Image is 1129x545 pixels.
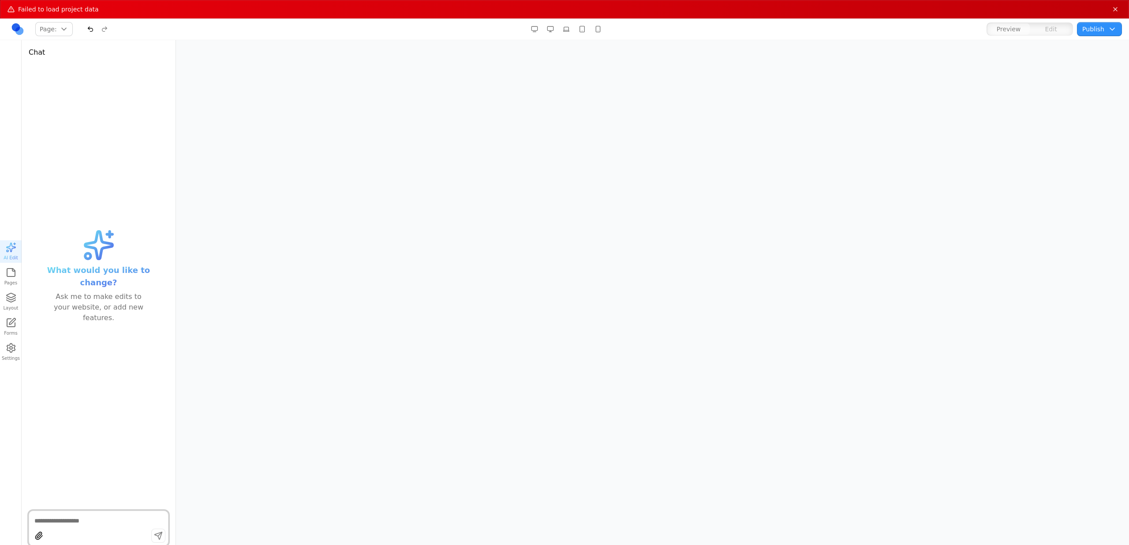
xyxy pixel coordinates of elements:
[591,22,605,36] button: Mobile
[1077,22,1122,36] button: Publish
[4,254,18,261] span: AI Edit
[29,264,168,289] span: What would you like to change?
[543,22,557,36] button: Desktop
[559,22,573,36] button: Laptop
[1109,3,1122,15] button: Close message
[35,22,73,36] button: Page:
[49,291,148,323] div: Ask me to make edits to your website, or add new features.
[29,47,45,58] h3: Chat
[18,6,99,13] span: Failed to load project data
[575,22,589,36] button: Tablet
[527,22,542,36] button: Desktop Wide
